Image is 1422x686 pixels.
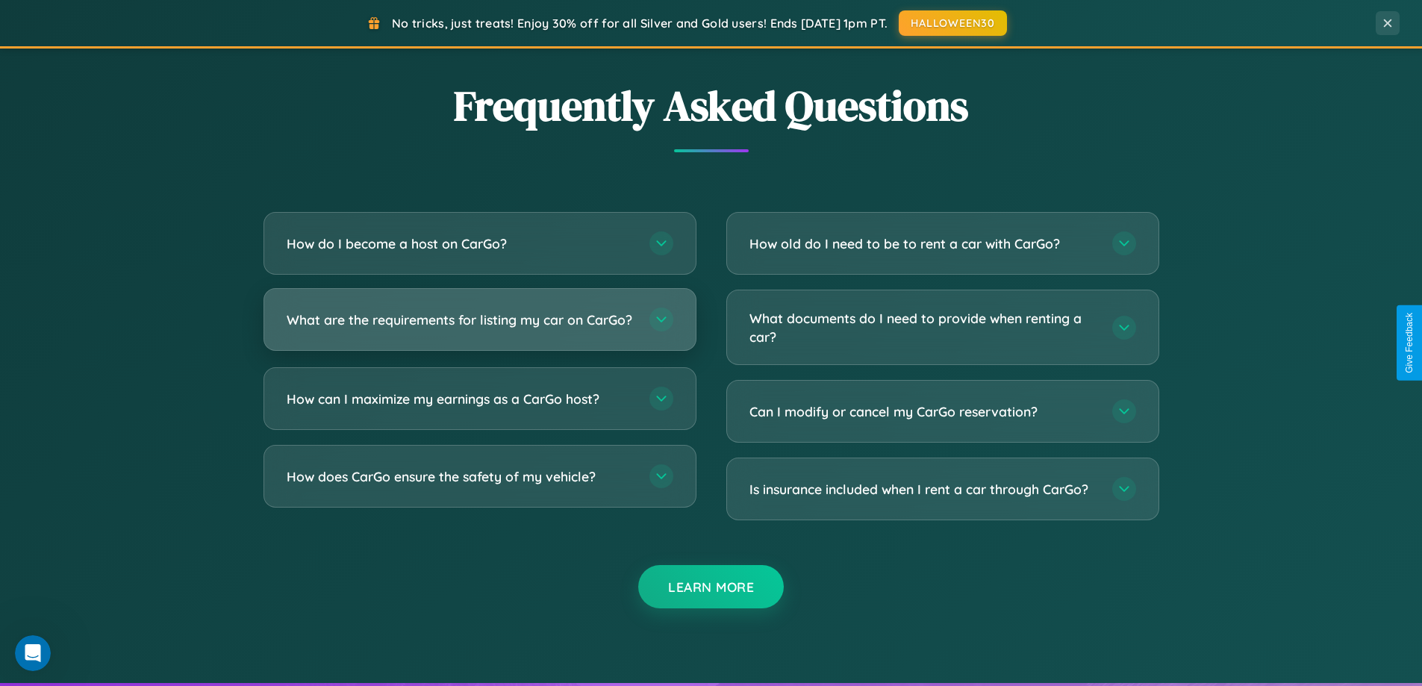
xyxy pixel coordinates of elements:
h3: How does CarGo ensure the safety of my vehicle? [287,467,634,486]
h2: Frequently Asked Questions [263,77,1159,134]
button: Learn More [638,565,784,608]
button: HALLOWEEN30 [899,10,1007,36]
div: Give Feedback [1404,313,1415,373]
h3: How can I maximize my earnings as a CarGo host? [287,390,634,408]
h3: What documents do I need to provide when renting a car? [749,309,1097,346]
h3: What are the requirements for listing my car on CarGo? [287,311,634,329]
span: No tricks, just treats! Enjoy 30% off for all Silver and Gold users! Ends [DATE] 1pm PT. [392,16,888,31]
h3: How old do I need to be to rent a car with CarGo? [749,234,1097,253]
h3: Can I modify or cancel my CarGo reservation? [749,402,1097,421]
h3: Is insurance included when I rent a car through CarGo? [749,480,1097,499]
iframe: Intercom live chat [15,635,51,671]
h3: How do I become a host on CarGo? [287,234,634,253]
